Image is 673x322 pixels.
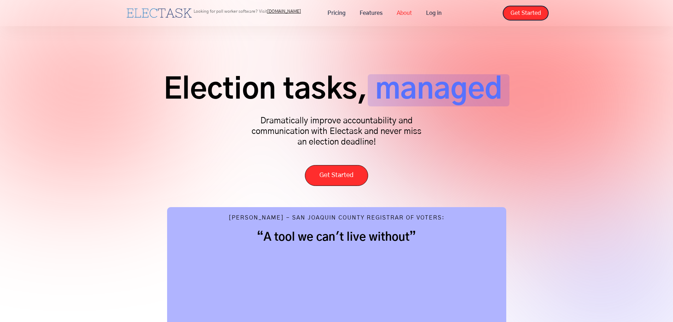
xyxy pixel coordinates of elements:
[419,6,449,21] a: Log in
[368,74,509,106] span: managed
[164,74,368,106] span: Election tasks,
[503,6,549,21] a: Get Started
[194,9,301,13] p: Looking for poll worker software? Visit
[229,214,445,223] div: [PERSON_NAME] - San Joaquin County Registrar of Voters:
[353,6,390,21] a: Features
[181,230,492,244] h2: “A tool we can't live without”
[125,7,194,19] a: home
[320,6,353,21] a: Pricing
[305,165,368,186] a: Get Started
[267,9,301,13] a: [DOMAIN_NAME]
[390,6,419,21] a: About
[248,116,425,147] p: Dramatically improve accountability and communication with Electask and never miss an election de...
